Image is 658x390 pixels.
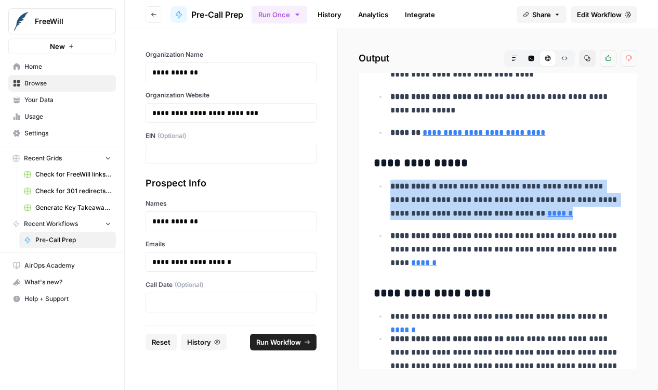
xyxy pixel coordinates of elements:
[35,203,111,212] span: Generate Key Takeaways from Webinar Transcripts
[35,235,111,245] span: Pre-Call Prep
[24,219,78,229] span: Recent Workflows
[24,129,111,138] span: Settings
[8,216,116,232] button: Recent Workflows
[8,125,116,142] a: Settings
[24,261,111,270] span: AirOps Academy
[311,6,348,23] a: History
[577,9,622,20] span: Edit Workflow
[8,8,116,34] button: Workspace: FreeWill
[24,62,111,71] span: Home
[19,232,116,248] a: Pre-Call Prep
[19,166,116,183] a: Check for FreeWill links on partner's external website
[50,41,65,52] span: New
[35,186,111,196] span: Check for 301 redirects on page Grid
[146,240,317,249] label: Emails
[8,108,116,125] a: Usage
[146,199,317,208] label: Names
[35,170,111,179] span: Check for FreeWill links on partner's external website
[8,150,116,166] button: Recent Grids
[250,334,317,350] button: Run Workflow
[8,274,116,291] button: What's new?
[24,95,111,105] span: Your Data
[187,337,211,347] span: History
[175,280,203,290] span: (Optional)
[24,294,111,304] span: Help + Support
[8,75,116,92] a: Browse
[146,91,317,100] label: Organization Website
[12,12,31,31] img: FreeWill Logo
[146,176,317,191] div: Prospect Info
[359,50,637,67] h2: Output
[252,6,307,23] button: Run Once
[8,58,116,75] a: Home
[157,131,186,141] span: (Optional)
[24,112,111,121] span: Usage
[532,9,551,20] span: Share
[9,274,115,290] div: What's new?
[24,79,111,88] span: Browse
[170,6,243,23] a: Pre-Call Prep
[19,183,116,199] a: Check for 301 redirects on page Grid
[399,6,441,23] a: Integrate
[8,39,116,54] button: New
[191,8,243,21] span: Pre-Call Prep
[256,337,301,347] span: Run Workflow
[352,6,394,23] a: Analytics
[181,334,227,350] button: History
[24,154,62,163] span: Recent Grids
[152,337,170,347] span: Reset
[146,280,317,290] label: Call Date
[146,131,317,141] label: EIN
[8,291,116,307] button: Help + Support
[146,334,177,350] button: Reset
[517,6,567,23] button: Share
[8,92,116,108] a: Your Data
[146,50,317,59] label: Organization Name
[571,6,637,23] a: Edit Workflow
[35,16,98,27] span: FreeWill
[8,257,116,274] a: AirOps Academy
[19,199,116,216] a: Generate Key Takeaways from Webinar Transcripts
